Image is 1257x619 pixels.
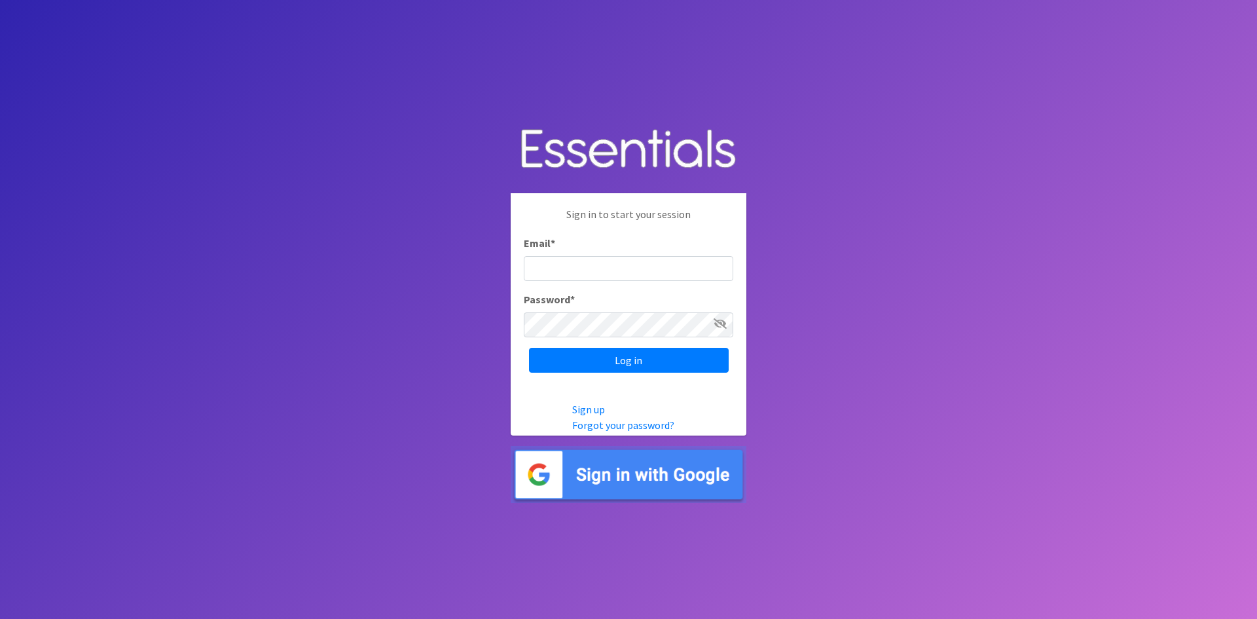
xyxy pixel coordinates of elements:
a: Forgot your password? [572,419,674,432]
input: Log in [529,348,729,373]
a: Sign up [572,403,605,416]
label: Password [524,291,575,307]
img: Sign in with Google [511,446,746,503]
label: Email [524,235,555,251]
img: Human Essentials [511,116,746,183]
abbr: required [570,293,575,306]
abbr: required [551,236,555,250]
p: Sign in to start your session [524,206,733,235]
